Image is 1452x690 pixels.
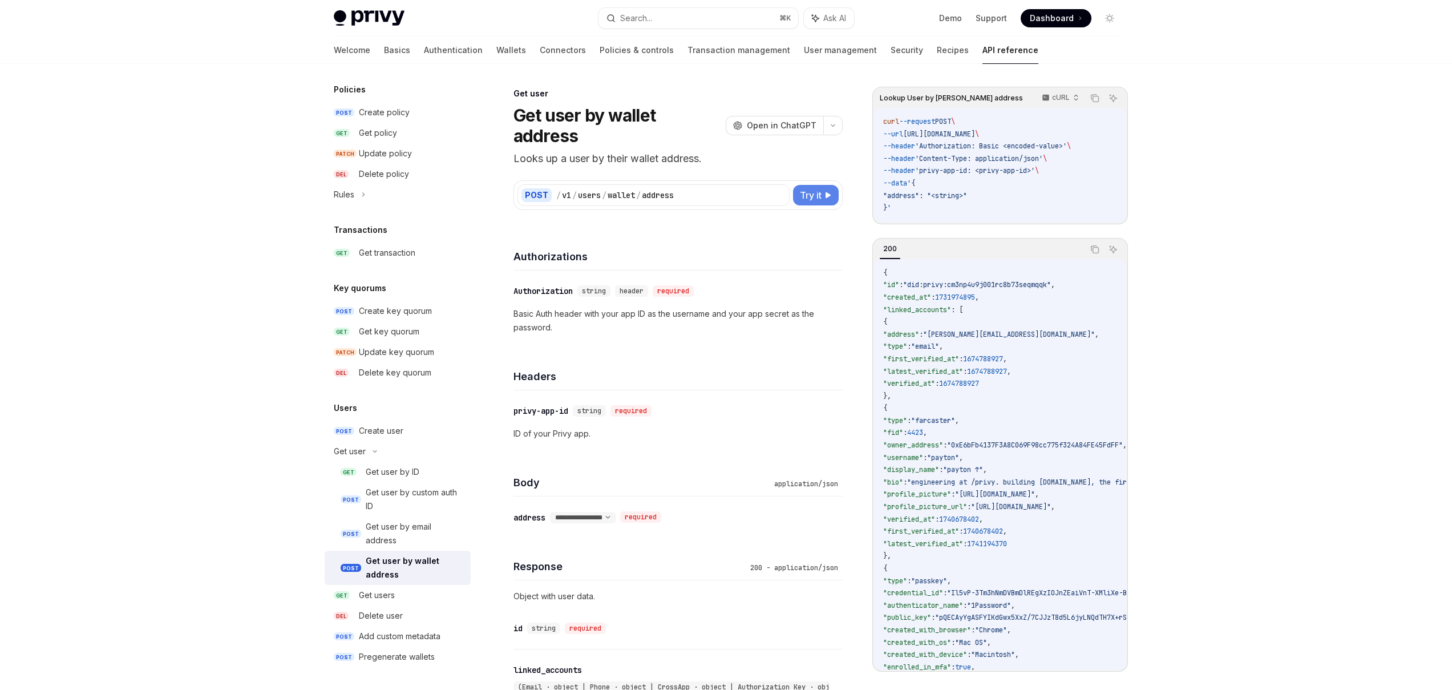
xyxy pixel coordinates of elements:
span: "did:privy:cm3np4u9j001rc8b73seqmqqk" [903,280,1051,289]
span: "type" [883,342,907,351]
span: "created_at" [883,293,931,302]
span: , [939,342,943,351]
span: curl [883,117,899,126]
span: 1741194370 [967,539,1007,548]
span: , [1003,354,1007,364]
span: : [959,354,963,364]
a: API reference [982,37,1038,64]
span: "Chrome" [975,626,1007,635]
span: --data [883,179,907,188]
span: : [967,650,971,659]
div: / [556,189,561,201]
div: Delete policy [359,167,409,181]
span: : [907,416,911,425]
div: id [513,623,523,634]
div: v1 [562,189,571,201]
div: Create key quorum [359,304,432,318]
span: "farcaster" [911,416,955,425]
span: --header [883,154,915,163]
a: DELDelete policy [325,164,471,184]
button: Try it [793,185,839,205]
div: users [578,189,601,201]
a: DELDelete user [325,606,471,626]
h4: Body [513,475,770,490]
span: , [955,416,959,425]
h5: Key quorums [334,281,386,295]
span: GET [334,249,350,257]
span: : [943,441,947,450]
span: : [963,367,967,376]
span: "1Password" [967,601,1011,610]
span: : [931,293,935,302]
div: Get users [359,588,395,602]
span: Open in ChatGPT [747,120,816,131]
span: 1674788927 [963,354,1003,364]
span: "email" [911,342,939,351]
span: "engineering at /privy. building [DOMAIN_NAME], the first Farcaster video client. nyc. 👨‍💻🍎🏳️‍🌈 [... [907,478,1416,487]
span: "first_verified_at" [883,354,959,364]
span: : [951,490,955,499]
span: \ [975,130,979,139]
span: }' [883,203,891,212]
span: Dashboard [1030,13,1074,24]
a: Security [891,37,923,64]
span: "Il5vP-3Tm3hNmDVBmDlREgXzIOJnZEaiVnT-XMliXe-BufP9GL1-d3qhozk9IkZwQ_" [947,588,1219,598]
span: PATCH [334,348,357,357]
span: "created_with_browser" [883,626,971,635]
span: { [883,403,887,413]
span: "profile_picture" [883,490,951,499]
a: Demo [939,13,962,24]
div: privy-app-id [513,405,568,417]
span: , [1035,490,1039,499]
span: : [ [951,305,963,314]
span: , [979,515,983,524]
span: , [1011,601,1015,610]
div: 200 - application/json [746,562,843,574]
span: '{ [907,179,915,188]
a: POSTGet user by email address [325,517,471,551]
span: --header [883,166,915,175]
a: GETGet user by ID [325,462,471,482]
span: : [919,330,923,339]
span: "public_key" [883,613,931,622]
div: Search... [620,11,652,25]
div: Get user by custom auth ID [366,486,464,513]
h1: Get user by wallet address [513,105,721,146]
span: 1674788927 [939,379,979,388]
span: 1740678402 [963,527,1003,536]
span: : [903,478,907,487]
span: : [951,638,955,647]
div: Update policy [359,147,412,160]
span: 4423 [907,428,923,437]
span: }, [883,551,891,560]
button: cURL [1036,88,1084,108]
span: POST [334,653,354,661]
span: POST [334,632,354,641]
a: POSTAdd custom metadata [325,626,471,647]
span: "[URL][DOMAIN_NAME]" [955,490,1035,499]
span: "latest_verified_at" [883,539,963,548]
span: DEL [334,612,349,620]
span: POST [334,307,354,316]
span: \ [1035,166,1039,175]
span: "owner_address" [883,441,943,450]
span: "credential_id" [883,588,943,598]
div: Get user by email address [366,520,464,547]
a: Recipes [937,37,969,64]
span: { [883,564,887,573]
a: PATCHUpdate policy [325,143,471,164]
span: , [1051,280,1055,289]
span: "authenticator_name" [883,601,963,610]
span: }, [883,392,891,401]
span: : [939,465,943,474]
span: GET [334,328,350,336]
div: Pregenerate wallets [359,650,435,664]
span: "enrolled_in_mfa" [883,663,951,672]
div: required [565,623,606,634]
span: "Mac OS" [955,638,987,647]
div: required [653,285,694,297]
span: , [923,428,927,437]
span: "fid" [883,428,903,437]
span: true [955,663,971,672]
span: PATCH [334,150,357,158]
